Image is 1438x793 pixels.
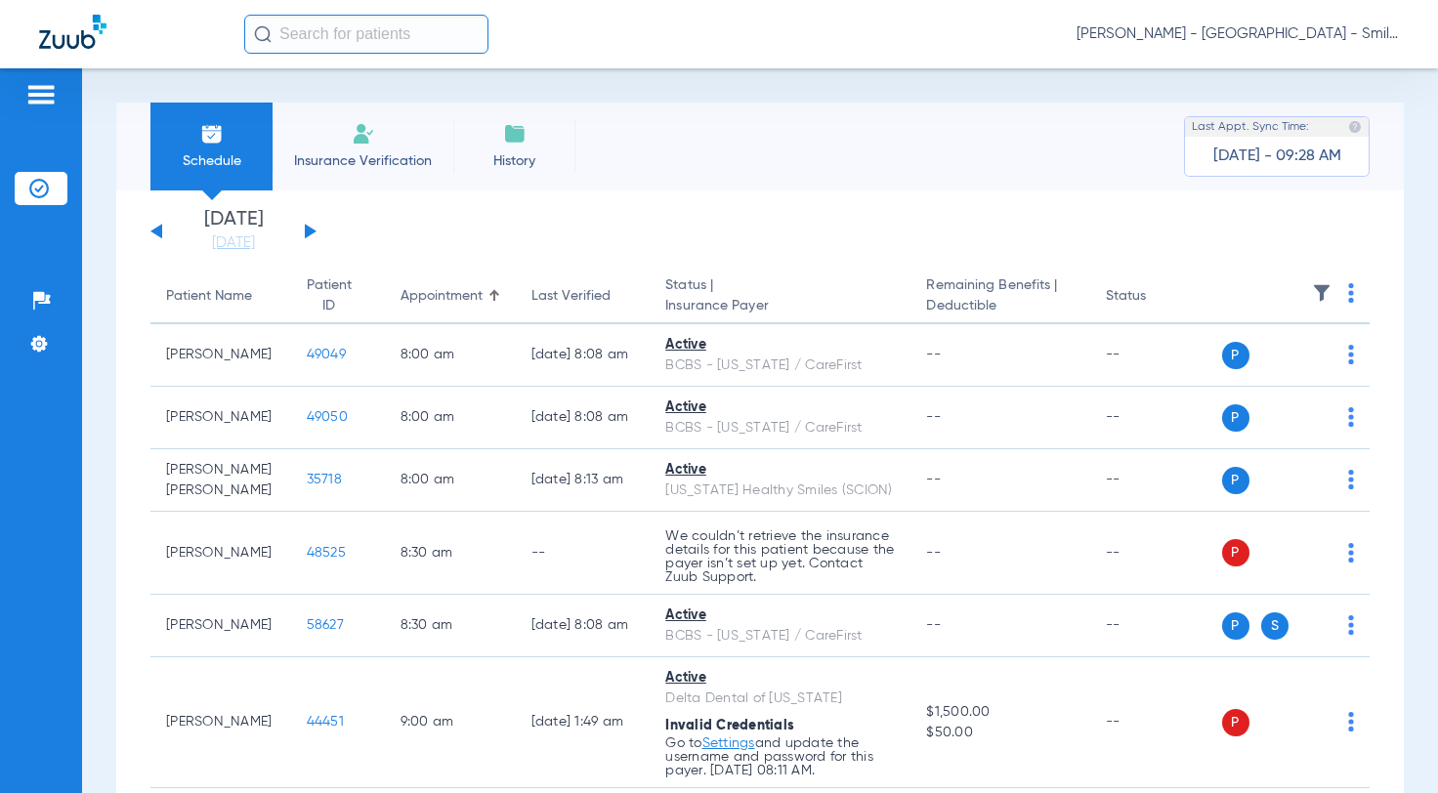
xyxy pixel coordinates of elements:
[150,324,291,387] td: [PERSON_NAME]
[1348,120,1362,134] img: last sync help info
[665,335,895,355] div: Active
[1312,283,1332,303] img: filter.svg
[926,546,941,560] span: --
[175,210,292,253] li: [DATE]
[665,418,895,438] div: BCBS - [US_STATE] / CareFirst
[1348,345,1354,364] img: group-dot-blue.svg
[926,702,1074,723] span: $1,500.00
[1090,449,1222,512] td: --
[401,286,500,307] div: Appointment
[665,626,895,647] div: BCBS - [US_STATE] / CareFirst
[150,512,291,595] td: [PERSON_NAME]
[1090,512,1222,595] td: --
[175,233,292,253] a: [DATE]
[200,122,224,146] img: Schedule
[926,348,941,361] span: --
[1222,539,1249,566] span: P
[307,473,342,486] span: 35718
[307,715,344,729] span: 44451
[307,275,352,316] div: Patient ID
[926,618,941,632] span: --
[385,595,516,657] td: 8:30 AM
[910,270,1089,324] th: Remaining Benefits |
[665,480,895,501] div: [US_STATE] Healthy Smiles (SCION)
[1222,467,1249,494] span: P
[503,122,527,146] img: History
[385,449,516,512] td: 8:00 AM
[39,15,106,49] img: Zuub Logo
[1348,283,1354,303] img: group-dot-blue.svg
[1090,657,1222,788] td: --
[1348,407,1354,427] img: group-dot-blue.svg
[1090,324,1222,387] td: --
[468,151,561,171] span: History
[150,595,291,657] td: [PERSON_NAME]
[150,449,291,512] td: [PERSON_NAME] [PERSON_NAME]
[385,657,516,788] td: 9:00 AM
[665,355,895,376] div: BCBS - [US_STATE] / CareFirst
[1090,387,1222,449] td: --
[166,286,252,307] div: Patient Name
[665,689,895,709] div: Delta Dental of [US_STATE]
[702,736,755,750] a: Settings
[650,270,910,324] th: Status |
[1090,595,1222,657] td: --
[1348,615,1354,635] img: group-dot-blue.svg
[665,736,895,777] p: Go to and update the username and password for this payer. [DATE] 08:11 AM.
[165,151,258,171] span: Schedule
[307,275,369,316] div: Patient ID
[166,286,275,307] div: Patient Name
[150,657,291,788] td: [PERSON_NAME]
[516,324,651,387] td: [DATE] 8:08 AM
[385,324,516,387] td: 8:00 AM
[1348,470,1354,489] img: group-dot-blue.svg
[531,286,635,307] div: Last Verified
[307,348,346,361] span: 49049
[1222,612,1249,640] span: P
[516,657,651,788] td: [DATE] 1:49 AM
[1348,543,1354,563] img: group-dot-blue.svg
[25,83,57,106] img: hamburger-icon
[665,397,895,418] div: Active
[1090,270,1222,324] th: Status
[516,387,651,449] td: [DATE] 8:08 AM
[1192,117,1309,137] span: Last Appt. Sync Time:
[665,460,895,480] div: Active
[665,605,895,626] div: Active
[307,546,346,560] span: 48525
[401,286,483,307] div: Appointment
[307,410,348,424] span: 49050
[385,387,516,449] td: 8:00 AM
[1340,699,1438,793] iframe: Chat Widget
[1077,24,1399,44] span: [PERSON_NAME] - [GEOGRAPHIC_DATA] - SmileLand PD
[1261,612,1289,640] span: S
[1222,342,1249,369] span: P
[926,723,1074,743] span: $50.00
[307,618,344,632] span: 58627
[385,512,516,595] td: 8:30 AM
[531,286,611,307] div: Last Verified
[665,529,895,584] p: We couldn’t retrieve the insurance details for this patient because the payer isn’t set up yet. C...
[926,410,941,424] span: --
[287,151,439,171] span: Insurance Verification
[926,473,941,486] span: --
[516,595,651,657] td: [DATE] 8:08 AM
[926,296,1074,316] span: Deductible
[1213,146,1341,166] span: [DATE] - 09:28 AM
[254,25,272,43] img: Search Icon
[516,449,651,512] td: [DATE] 8:13 AM
[150,387,291,449] td: [PERSON_NAME]
[516,512,651,595] td: --
[665,296,895,316] span: Insurance Payer
[665,719,794,732] span: Invalid Credentials
[244,15,488,54] input: Search for patients
[352,122,375,146] img: Manual Insurance Verification
[1222,709,1249,736] span: P
[665,668,895,689] div: Active
[1222,404,1249,432] span: P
